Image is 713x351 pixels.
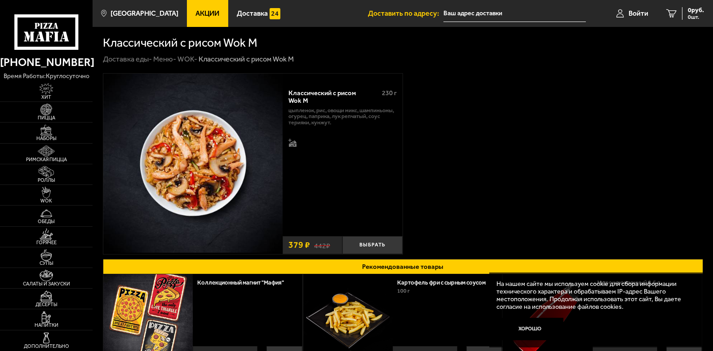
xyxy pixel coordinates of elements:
a: Картофель фри с сырным соусом [397,279,493,286]
img: 15daf4d41897b9f0e9f617042186c801.svg [270,8,281,19]
span: 0 шт. [688,14,704,20]
a: Коллекционный магнит "Мафия" [197,279,292,286]
input: Ваш адрес доставки [443,5,586,22]
a: Меню- [153,55,176,63]
div: Классический с рисом Wok M [199,54,294,64]
p: цыпленок, рис, овощи микс, шампиньоны, огурец, паприка, лук репчатый, соус терияки, кунжут. [288,107,397,125]
span: 230 г [382,89,397,97]
span: 100 г [397,288,410,294]
p: На нашем сайте мы используем cookie для сбора информации технического характера и обрабатываем IP... [496,280,690,311]
span: Войти [629,10,648,17]
a: Классический с рисом Wok M [103,74,283,254]
div: Классический с рисом Wok M [288,89,376,105]
span: Доставить по адресу: [368,10,443,17]
a: Доставка еды- [103,55,152,63]
img: Классический с рисом Wok M [103,74,283,253]
button: Рекомендованные товары [103,259,703,274]
a: WOK- [177,55,197,63]
span: [GEOGRAPHIC_DATA] [111,10,178,17]
span: Акции [195,10,219,17]
span: 379 ₽ [288,241,310,250]
s: 442 ₽ [314,241,330,250]
span: Доставка [237,10,268,17]
span: 0 руб. [688,7,704,13]
button: Хорошо [496,318,563,340]
button: Выбрать [342,236,402,254]
h1: Классический с рисом Wok M [103,37,257,48]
